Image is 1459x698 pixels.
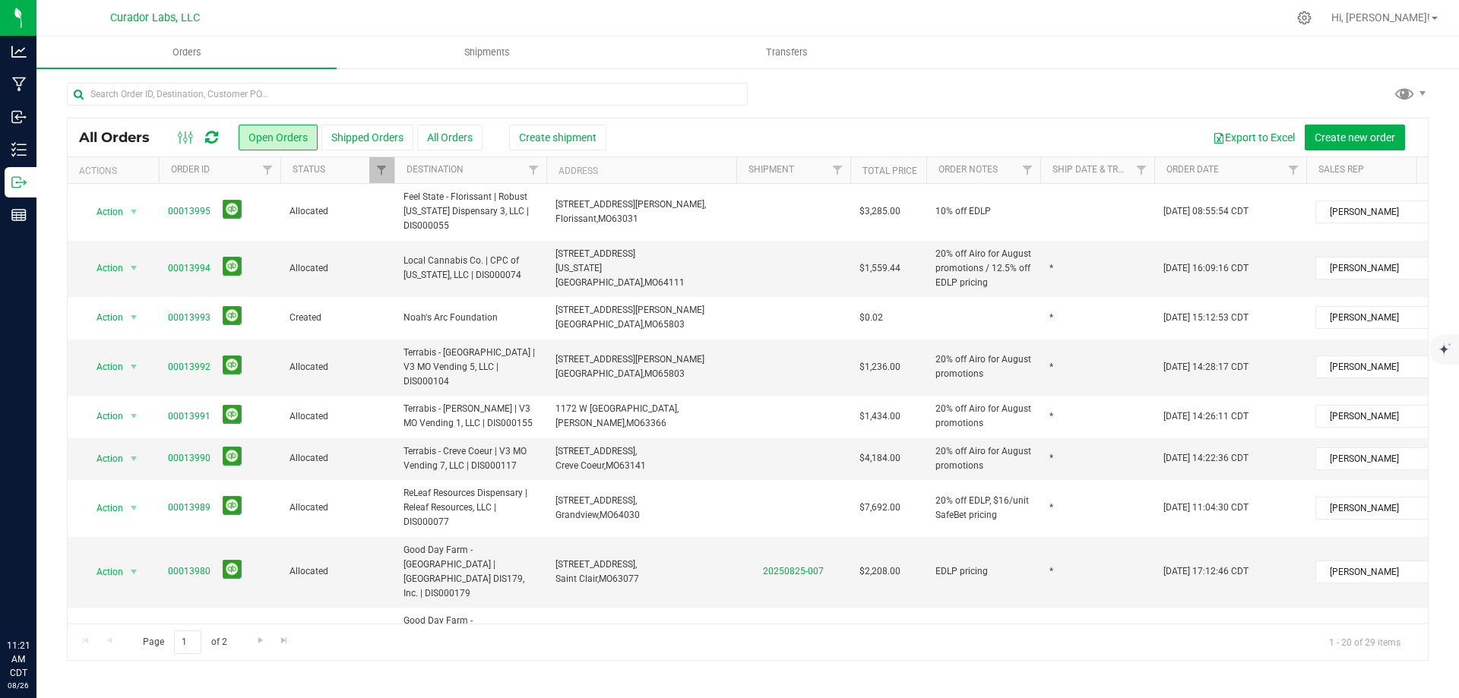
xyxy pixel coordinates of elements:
span: select [125,497,144,519]
span: [PERSON_NAME], [555,418,626,428]
span: 20% off Airo for August promotions [935,444,1031,473]
span: $7,692.00 [859,501,900,515]
button: Export to Excel [1203,125,1305,150]
span: 63141 [619,460,646,471]
span: MO [644,319,658,330]
input: 1 [174,630,201,654]
inline-svg: Analytics [11,44,27,59]
p: 08/26 [7,680,30,691]
span: MO [644,277,658,288]
a: Go to the next page [249,630,271,651]
span: Action [83,406,124,427]
a: Destination [407,164,464,175]
span: MO [606,460,619,471]
span: Action [83,448,124,469]
span: [DATE] 14:26:11 CDT [1163,409,1249,424]
span: 1172 W [GEOGRAPHIC_DATA], [555,403,679,414]
span: [STREET_ADDRESS], [555,446,637,456]
span: Allocated [290,360,385,374]
a: Total Price [862,166,917,176]
span: Action [83,307,124,328]
span: Terrabis - [GEOGRAPHIC_DATA] | V3 MO Vending 5, LLC | DIS000104 [404,346,537,390]
span: Orders [152,46,222,59]
span: 20% off Airo for August promotions [935,352,1031,381]
a: 20250825-007 [763,566,824,576]
a: 00013995 [168,204,210,219]
span: [PERSON_NAME] [1316,307,1429,328]
a: 00013992 [168,360,210,374]
span: select [125,257,144,279]
a: Shipment [748,164,794,175]
inline-svg: Inbound [11,109,27,125]
a: Order Notes [938,164,998,175]
a: Filter [1015,157,1040,183]
span: Created [290,311,385,325]
inline-svg: Inventory [11,142,27,157]
span: Terrabis - Creve Coeur | V3 MO Vending 7, LLC | DIS000117 [404,444,537,473]
span: Local Cannabis Co. | CPC of [US_STATE], LLC | DIS000074 [404,254,537,283]
span: select [125,356,144,377]
span: $1,236.00 [859,360,900,374]
span: [US_STATE][GEOGRAPHIC_DATA], [555,263,644,288]
button: Open Orders [239,125,318,150]
span: Hi, [PERSON_NAME]! [1331,11,1430,24]
span: Allocated [290,409,385,424]
span: Feel State - Florissant | Robust [US_STATE] Dispensary 3, LLC | DIS000055 [404,190,537,234]
span: [PERSON_NAME] [1316,356,1429,377]
button: Create shipment [509,125,606,150]
a: 00013980 [168,564,210,579]
span: [DATE] 11:04:30 CDT [1163,501,1249,515]
a: Filter [521,157,546,183]
a: 00013994 [168,261,210,276]
span: [PERSON_NAME] [1316,448,1429,469]
span: [PERSON_NAME] [1316,201,1429,223]
a: Go to the last page [274,630,296,651]
span: MO [644,368,658,379]
span: Page of 2 [130,630,239,654]
span: [STREET_ADDRESS], [555,559,637,570]
a: 00013993 [168,311,210,325]
span: [STREET_ADDRESS] [555,248,635,259]
span: [DATE] 16:09:16 CDT [1163,261,1249,276]
button: Create new order [1305,125,1405,150]
span: Create new order [1315,131,1395,144]
span: $1,434.00 [859,409,900,424]
span: 65803 [658,319,685,330]
p: 11:21 AM CDT [7,639,30,680]
span: 63077 [612,573,639,584]
span: Good Day Farm - [GEOGRAPHIC_DATA] | Ozarx Botanicals I, LLC | DIS000096 [404,614,537,658]
button: All Orders [417,125,483,150]
span: Grandview, [555,510,600,520]
span: Allocated [290,501,385,515]
span: select [125,307,144,328]
a: Filter [255,157,280,183]
span: Noah's Arc Foundation [404,311,537,325]
span: [STREET_ADDRESS][PERSON_NAME] [555,305,704,315]
a: 00013990 [168,451,210,466]
span: Good Day Farm - [GEOGRAPHIC_DATA] | [GEOGRAPHIC_DATA] DIS179, Inc. | DIS000179 [404,543,537,602]
span: ReLeaf Resources Dispensary | Releaf Resources, LLC | DIS000077 [404,486,537,530]
span: Action [83,497,124,519]
a: Ship Date & Transporter [1052,164,1169,175]
a: Filter [825,157,850,183]
span: 64111 [658,277,685,288]
a: 00013991 [168,409,210,424]
span: Allocated [290,564,385,579]
span: EDLP pricing [935,564,988,579]
span: 64030 [613,510,640,520]
span: 63366 [640,418,666,428]
span: Transfers [745,46,828,59]
iframe: Resource center unread badge [45,574,63,592]
span: Florissant, [555,213,598,224]
span: select [125,561,144,583]
span: 20% off EDLP, $16/unit SafeBet pricing [935,494,1031,523]
span: [PERSON_NAME] [1316,497,1429,519]
button: Shipped Orders [321,125,413,150]
span: Shipments [444,46,530,59]
th: Address [546,157,736,184]
span: All Orders [79,129,165,146]
a: Status [293,164,325,175]
span: MO [598,213,612,224]
a: Filter [1129,157,1154,183]
a: Filter [1281,157,1306,183]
